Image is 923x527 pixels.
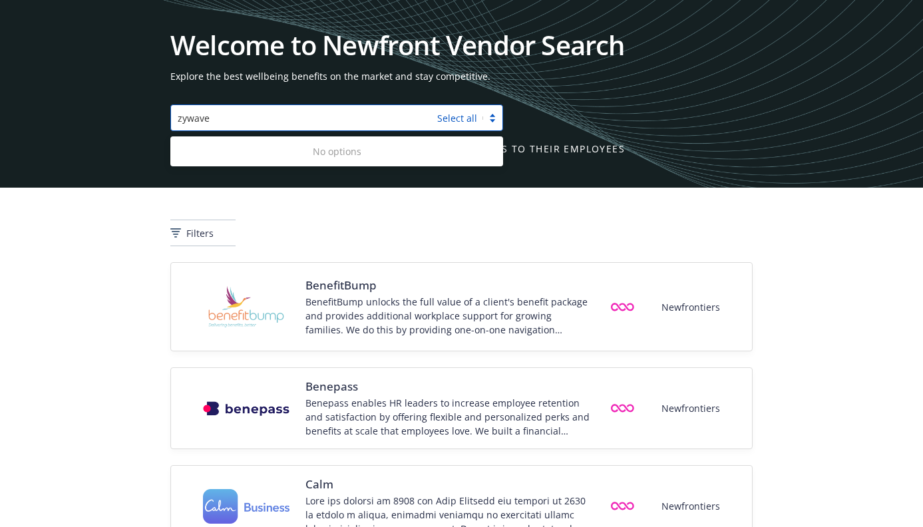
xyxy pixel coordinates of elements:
button: Filters [170,220,236,246]
span: BenefitBump [305,277,592,293]
div: No options [170,139,503,164]
span: Explore the best wellbeing benefits on the market and stay competitive. [170,69,753,83]
span: Filters [186,226,214,240]
img: Vendor logo for Calm [203,489,289,524]
span: Calm [305,476,592,492]
span: Newfrontiers [661,401,720,415]
img: Vendor logo for Benepass [203,401,289,416]
a: Select all [437,112,477,124]
div: Benepass enables HR leaders to increase employee retention and satisfaction by offering flexible ... [305,396,592,438]
div: BenefitBump unlocks the full value of a client's benefit package and provides additional workplac... [305,295,592,337]
span: Newfrontiers [661,499,720,513]
span: Benepass [305,379,592,395]
span: Newfrontiers [661,300,720,314]
img: Vendor logo for BenefitBump [203,273,289,340]
h1: Welcome to Newfront Vendor Search [170,32,753,59]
